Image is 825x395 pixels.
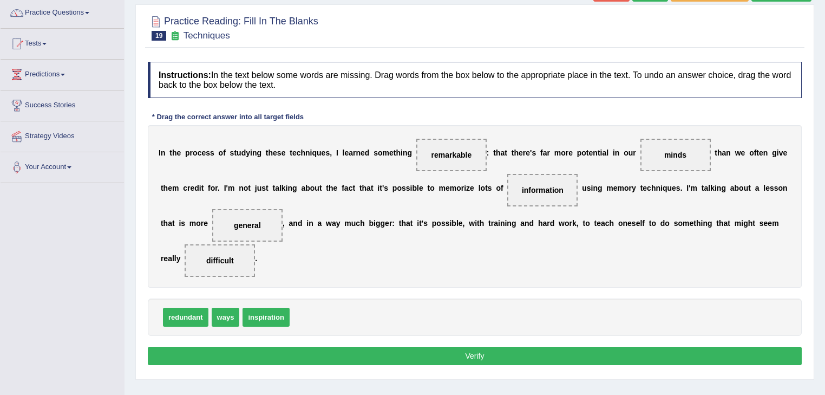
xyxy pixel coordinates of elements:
[663,184,667,192] b: q
[250,148,252,157] b: i
[181,219,185,228] b: s
[691,184,697,192] b: m
[239,184,244,192] b: n
[481,184,486,192] b: o
[168,219,172,228] b: a
[392,184,397,192] b: p
[593,184,598,192] b: n
[343,148,345,157] b: l
[383,148,389,157] b: m
[651,184,656,192] b: h
[389,219,392,228] b: r
[593,148,598,157] b: n
[382,184,384,192] b: '
[416,139,487,171] span: Drop target
[708,184,710,192] b: l
[241,148,246,157] b: d
[288,184,293,192] b: n
[305,184,310,192] b: b
[208,184,211,192] b: f
[613,184,618,192] b: e
[717,148,722,157] b: h
[255,184,257,192] b: j
[676,184,680,192] b: s
[624,184,629,192] b: o
[735,184,739,192] b: b
[587,184,591,192] b: s
[715,148,717,157] b: t
[252,148,257,157] b: n
[686,184,689,192] b: I
[494,219,498,228] b: a
[319,184,322,192] b: t
[161,219,163,228] b: t
[268,148,273,157] b: h
[514,148,519,157] b: h
[763,148,768,157] b: n
[755,184,759,192] b: a
[330,148,332,157] b: ,
[148,62,802,98] h4: In the text below some words are missing. Drag words from the box below to the appropriate place ...
[362,184,367,192] b: h
[487,148,489,157] b: :
[223,148,226,157] b: f
[423,219,428,228] b: s
[667,184,672,192] b: u
[606,148,608,157] b: l
[190,148,193,157] b: r
[371,184,374,192] b: t
[765,184,770,192] b: e
[430,184,435,192] b: o
[281,148,286,157] b: e
[329,184,333,192] b: h
[475,219,477,228] b: i
[602,148,606,157] b: a
[161,184,163,192] b: t
[172,219,175,228] b: t
[439,184,446,192] b: m
[774,184,778,192] b: s
[566,148,568,157] b: r
[726,148,731,157] b: n
[342,184,344,192] b: f
[739,184,744,192] b: o
[215,184,218,192] b: r
[1,152,124,179] a: Your Account
[778,184,783,192] b: o
[615,148,620,157] b: n
[300,148,305,157] b: h
[543,148,547,157] b: a
[397,184,402,192] b: o
[505,148,507,157] b: t
[204,219,208,228] b: e
[485,184,488,192] b: t
[169,148,172,157] b: t
[353,148,356,157] b: r
[275,184,279,192] b: a
[741,148,745,157] b: e
[772,148,777,157] b: g
[459,219,463,228] b: e
[512,148,514,157] b: t
[1,29,124,56] a: Tests
[618,184,624,192] b: m
[643,184,647,192] b: e
[406,184,410,192] b: s
[477,219,480,228] b: t
[783,148,787,157] b: e
[763,184,765,192] b: l
[656,184,660,192] b: n
[198,148,202,157] b: c
[190,184,194,192] b: e
[381,219,385,228] b: g
[446,219,450,228] b: s
[169,31,180,41] small: Exam occurring question
[456,184,461,192] b: o
[522,186,564,195] span: information
[211,184,215,192] b: o
[715,184,717,192] b: i
[660,184,663,192] b: i
[498,219,500,228] b: i
[312,148,317,157] b: q
[378,148,383,157] b: o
